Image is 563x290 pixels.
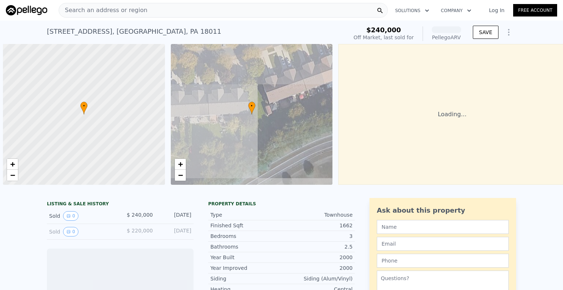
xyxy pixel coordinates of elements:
[208,201,355,207] div: Property details
[480,7,513,14] a: Log In
[473,26,498,39] button: SAVE
[178,159,183,169] span: +
[281,275,353,282] div: Siding (Alum/Vinyl)
[47,26,221,37] div: [STREET_ADDRESS] , [GEOGRAPHIC_DATA] , PA 18011
[377,254,509,268] input: Phone
[513,4,557,16] a: Free Account
[127,212,153,218] span: $ 240,000
[59,6,147,15] span: Search an address or region
[127,228,153,234] span: $ 220,000
[159,211,191,221] div: [DATE]
[10,170,15,180] span: −
[49,227,114,236] div: Sold
[389,4,435,17] button: Solutions
[248,103,255,109] span: •
[63,211,78,221] button: View historical data
[210,211,281,219] div: Type
[281,264,353,272] div: 2000
[354,34,414,41] div: Off Market, last sold for
[175,170,186,181] a: Zoom out
[63,227,78,236] button: View historical data
[159,227,191,236] div: [DATE]
[432,34,461,41] div: Pellego ARV
[281,232,353,240] div: 3
[210,222,281,229] div: Finished Sqft
[281,211,353,219] div: Townhouse
[47,201,194,208] div: LISTING & SALE HISTORY
[281,254,353,261] div: 2000
[80,103,88,109] span: •
[7,159,18,170] a: Zoom in
[80,102,88,114] div: •
[178,170,183,180] span: −
[501,25,516,40] button: Show Options
[377,237,509,251] input: Email
[210,275,281,282] div: Siding
[6,5,47,15] img: Pellego
[49,211,114,221] div: Sold
[281,222,353,229] div: 1662
[377,220,509,234] input: Name
[210,264,281,272] div: Year Improved
[281,243,353,250] div: 2.5
[7,170,18,181] a: Zoom out
[210,254,281,261] div: Year Built
[366,26,401,34] span: $240,000
[175,159,186,170] a: Zoom in
[210,243,281,250] div: Bathrooms
[10,159,15,169] span: +
[210,232,281,240] div: Bedrooms
[435,4,477,17] button: Company
[248,102,255,114] div: •
[377,205,509,216] div: Ask about this property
